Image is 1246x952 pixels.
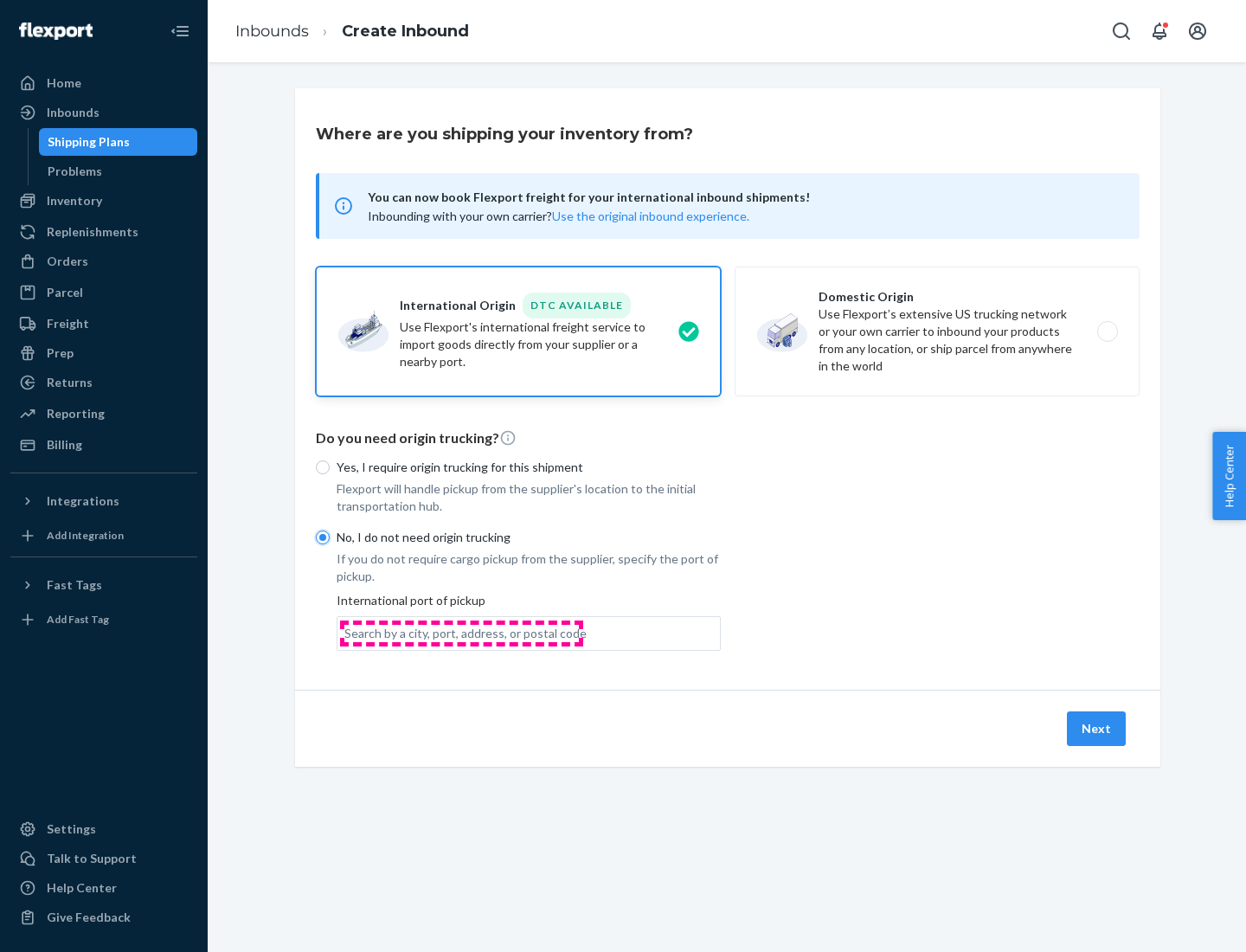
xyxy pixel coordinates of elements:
[47,528,124,543] div: Add Integration
[10,218,197,246] a: Replenishments
[47,820,96,838] div: Settings
[342,22,469,41] a: Create Inbound
[48,163,102,180] div: Problems
[47,492,119,510] div: Integrations
[47,612,109,627] div: Add Fast Tag
[10,522,197,550] a: Add Integration
[337,550,721,585] p: If you do not require cargo pickup from the supplier, specify the port of pickup.
[47,315,89,332] div: Freight
[10,310,197,338] a: Freight
[39,128,198,156] a: Shipping Plans
[10,69,197,97] a: Home
[344,625,587,642] div: Search by a city, port, address, or postal code
[47,74,81,92] div: Home
[47,284,83,301] div: Parcel
[47,253,88,270] div: Orders
[47,436,82,453] div: Billing
[10,339,197,367] a: Prep
[1212,432,1246,520] button: Help Center
[10,369,197,396] a: Returns
[1104,14,1139,48] button: Open Search Box
[1180,14,1215,48] button: Open account menu
[337,459,721,476] p: Yes, I require origin trucking for this shipment
[10,606,197,634] a: Add Fast Tag
[368,187,1119,208] span: You can now book Flexport freight for your international inbound shipments!
[235,22,309,41] a: Inbounds
[39,158,198,185] a: Problems
[19,23,93,40] img: Flexport logo
[47,374,93,391] div: Returns
[10,187,197,215] a: Inventory
[163,14,197,48] button: Close Navigation
[316,460,330,474] input: Yes, I require origin trucking for this shipment
[10,400,197,428] a: Reporting
[47,909,131,926] div: Give Feedback
[337,480,721,515] p: Flexport will handle pickup from the supplier's location to the initial transportation hub.
[47,344,74,362] div: Prep
[316,123,693,145] h3: Where are you shipping your inventory from?
[47,850,137,867] div: Talk to Support
[48,133,130,151] div: Shipping Plans
[10,845,197,872] a: Talk to Support
[10,571,197,599] button: Fast Tags
[222,6,483,57] ol: breadcrumbs
[552,208,749,225] button: Use the original inbound experience.
[10,431,197,459] a: Billing
[337,529,721,546] p: No, I do not need origin trucking
[1067,711,1126,746] button: Next
[47,104,100,121] div: Inbounds
[368,209,749,223] span: Inbounding with your own carrier?
[316,428,1140,448] p: Do you need origin trucking?
[10,99,197,126] a: Inbounds
[10,904,197,931] button: Give Feedback
[47,576,102,594] div: Fast Tags
[47,879,117,897] div: Help Center
[316,531,330,544] input: No, I do not need origin trucking
[47,223,138,241] div: Replenishments
[47,405,105,422] div: Reporting
[10,874,197,902] a: Help Center
[1142,14,1177,48] button: Open notifications
[10,815,197,843] a: Settings
[10,487,197,515] button: Integrations
[47,192,102,209] div: Inventory
[337,592,721,651] div: International port of pickup
[10,279,197,306] a: Parcel
[10,248,197,275] a: Orders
